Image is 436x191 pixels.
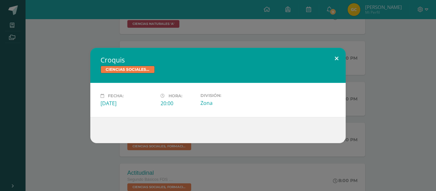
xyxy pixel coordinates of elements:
[200,93,255,98] label: División:
[101,66,155,73] span: CIENCIAS SOCIALES, FORMACIÓN CIUDADANA E INTERCULTURALIDAD
[101,100,155,107] div: [DATE]
[161,100,195,107] div: 20:00
[200,99,255,107] div: Zona
[108,93,124,98] span: Fecha:
[327,48,346,70] button: Close (Esc)
[101,55,335,64] h2: Croquis
[169,93,182,98] span: Hora:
